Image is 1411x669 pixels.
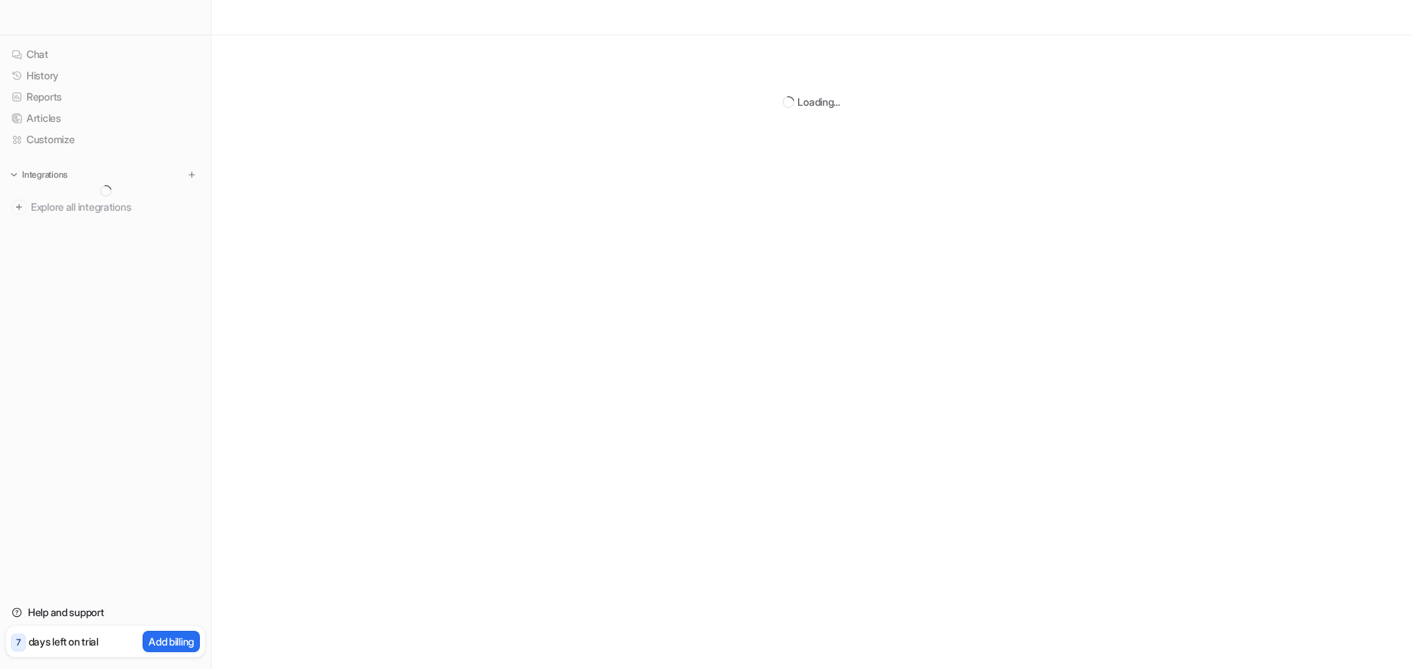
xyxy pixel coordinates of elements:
[187,170,197,180] img: menu_add.svg
[16,636,21,649] p: 7
[6,44,205,65] a: Chat
[29,634,98,649] p: days left on trial
[148,634,194,649] p: Add billing
[31,195,199,219] span: Explore all integrations
[6,602,205,623] a: Help and support
[6,197,205,217] a: Explore all integrations
[12,200,26,214] img: explore all integrations
[22,169,68,181] p: Integrations
[9,170,19,180] img: expand menu
[797,94,839,109] div: Loading...
[6,167,72,182] button: Integrations
[6,87,205,107] a: Reports
[6,108,205,129] a: Articles
[143,631,200,652] button: Add billing
[6,129,205,150] a: Customize
[6,65,205,86] a: History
